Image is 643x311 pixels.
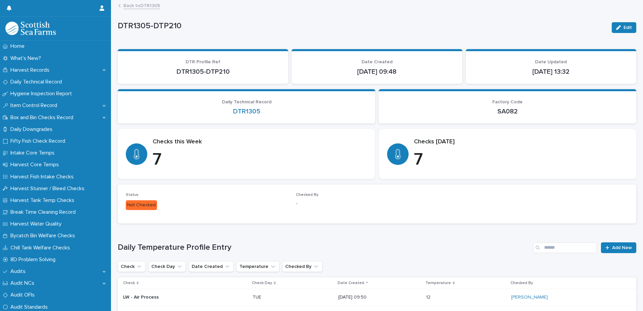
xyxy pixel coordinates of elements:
p: Checks this Week [153,138,367,146]
p: [DATE] 09:50 [338,295,421,300]
p: Date Created [338,279,364,287]
p: Harvest Fish Intake Checks [8,174,79,180]
input: Search [533,242,597,253]
p: Harvest Records [8,67,55,73]
p: Box and Bin Checks Record [8,114,79,121]
a: Back toDTR1305 [123,1,160,9]
p: Check Day [252,279,272,287]
button: Edit [612,22,636,33]
button: Date Created [189,261,234,272]
p: Daily Technical Record [8,79,67,85]
p: Item Control Record [8,102,63,109]
tr: LW - Air ProcessTUETUE [DATE] 09:501212 [PERSON_NAME] [118,289,636,306]
span: Status [126,193,139,197]
span: Edit [623,25,632,30]
p: Break Time Cleaning Record [8,209,81,215]
p: [DATE] 09:48 [300,68,454,76]
span: Factory Code [492,100,523,104]
p: SA082 [387,107,628,115]
p: DTR1305-DTP210 [118,21,606,31]
span: Daily Technical Record [222,100,271,104]
p: Check [123,279,135,287]
p: Checks [DATE] [414,138,628,146]
p: DTR1305-DTP210 [126,68,280,76]
span: Date Updated [535,60,567,64]
div: Not Checked [126,200,157,210]
button: Check Day [148,261,186,272]
p: TUE [253,293,263,300]
p: Harvest Stunner / Bleed Checks [8,185,90,192]
span: Checked By [296,193,318,197]
p: Temperature [425,279,451,287]
p: 8D Problem Solving [8,256,61,263]
p: Harvest Core Temps [8,162,64,168]
p: 7 [414,150,628,170]
p: Harvest Water Quality [8,221,67,227]
a: DTR1305 [233,107,260,115]
p: - [296,200,458,207]
span: Add New [612,245,632,250]
p: 12 [426,293,432,300]
span: DTR Profile Ref [186,60,220,64]
h1: Daily Temperature Profile Entry [118,243,530,252]
button: Check [118,261,146,272]
p: Audit NCs [8,280,40,286]
p: Hygiene Inspection Report [8,91,77,97]
p: Bycatch Bin Welfare Checks [8,233,80,239]
p: [DATE] 13:32 [474,68,628,76]
p: Audits [8,268,31,275]
a: Add New [601,242,636,253]
p: What's New? [8,55,46,62]
p: Daily Downgrades [8,126,58,133]
p: Intake Core Temps [8,150,60,156]
p: Audit Standards [8,304,53,310]
p: 7 [153,150,367,170]
p: Home [8,43,30,49]
p: Harvest Tank Temp Checks [8,197,80,204]
p: Checked By [510,279,533,287]
a: [PERSON_NAME] [511,295,548,300]
p: Audit OFIs [8,292,40,298]
span: Date Created [362,60,392,64]
img: mMrefqRFQpe26GRNOUkG [5,22,56,35]
p: Fifty Fish Check Record [8,138,71,144]
p: LW - Air Process [123,295,241,300]
button: Temperature [236,261,279,272]
button: Checked By [282,261,323,272]
p: Chill Tank Welfare Checks [8,245,75,251]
